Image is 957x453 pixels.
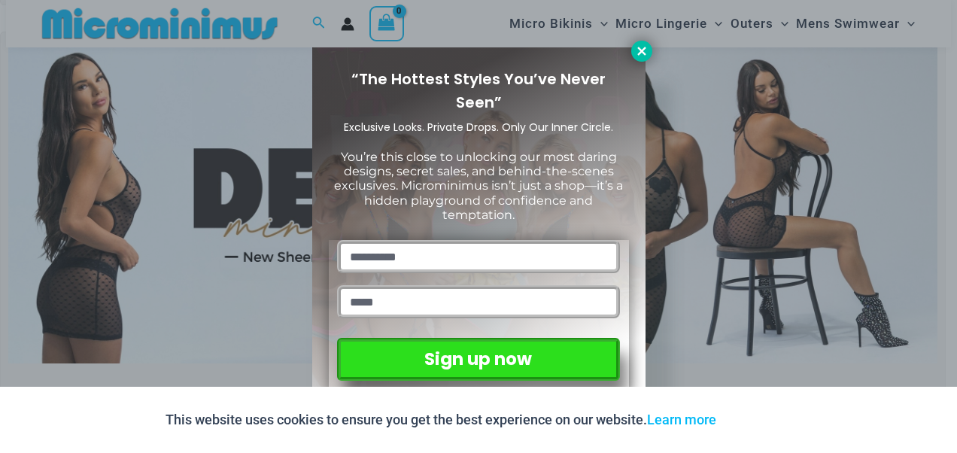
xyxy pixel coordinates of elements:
[166,409,716,431] p: This website uses cookies to ensure you get the best experience on our website.
[647,412,716,427] a: Learn more
[351,68,606,113] span: “The Hottest Styles You’ve Never Seen”
[334,150,623,222] span: You’re this close to unlocking our most daring designs, secret sales, and behind-the-scenes exclu...
[344,120,613,135] span: Exclusive Looks. Private Drops. Only Our Inner Circle.
[728,402,791,438] button: Accept
[337,338,619,381] button: Sign up now
[631,41,652,62] button: Close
